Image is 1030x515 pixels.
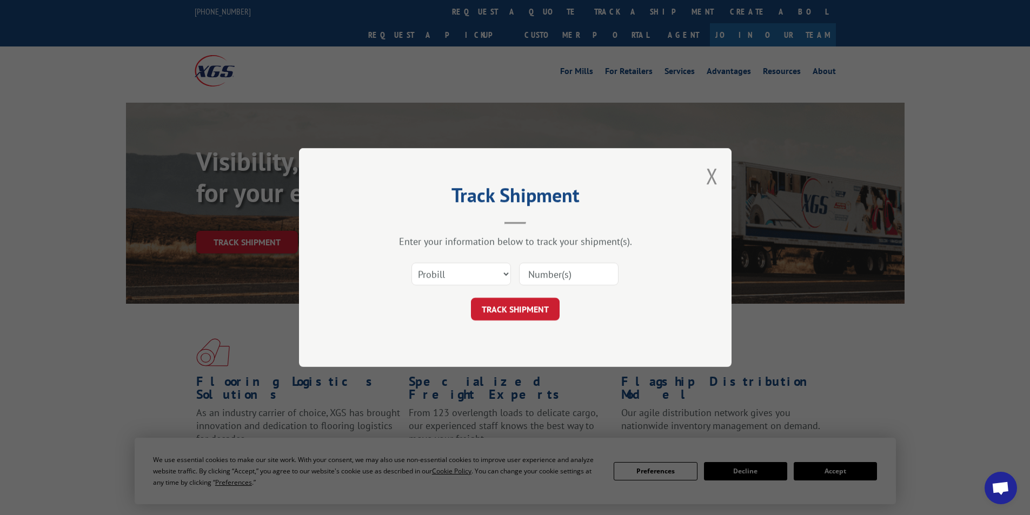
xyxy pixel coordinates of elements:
[519,263,619,285] input: Number(s)
[353,235,677,248] div: Enter your information below to track your shipment(s).
[353,188,677,208] h2: Track Shipment
[706,162,718,190] button: Close modal
[471,298,560,320] button: TRACK SHIPMENT
[985,472,1017,504] div: Open chat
